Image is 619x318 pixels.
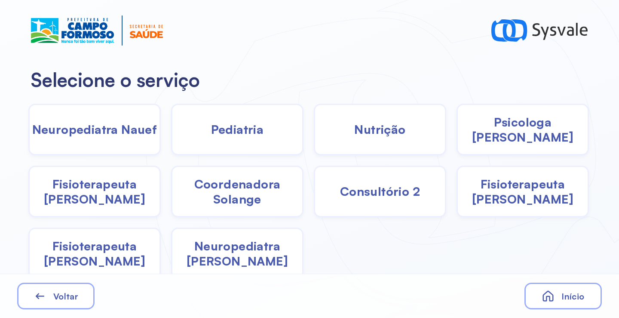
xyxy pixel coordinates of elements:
[340,184,420,199] span: Consultório 2
[561,291,584,302] span: Início
[491,15,588,46] img: logo-sysvale.svg
[354,122,405,137] span: Nutrição
[30,176,159,207] span: Fisioterapeuta [PERSON_NAME]
[32,122,157,137] span: Neuropediatra Nauef
[172,176,302,207] span: Coordenadora Solange
[30,238,159,269] span: Fisioterapeuta [PERSON_NAME]
[172,238,302,269] span: Neuropediatra [PERSON_NAME]
[31,15,163,46] img: Logotipo do estabelecimento
[53,291,78,302] span: Voltar
[458,176,588,207] span: Fisioterapeuta [PERSON_NAME]
[31,68,588,92] h2: Selecione o serviço
[458,114,588,145] span: Psicologa [PERSON_NAME]
[211,122,264,137] span: Pediatria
